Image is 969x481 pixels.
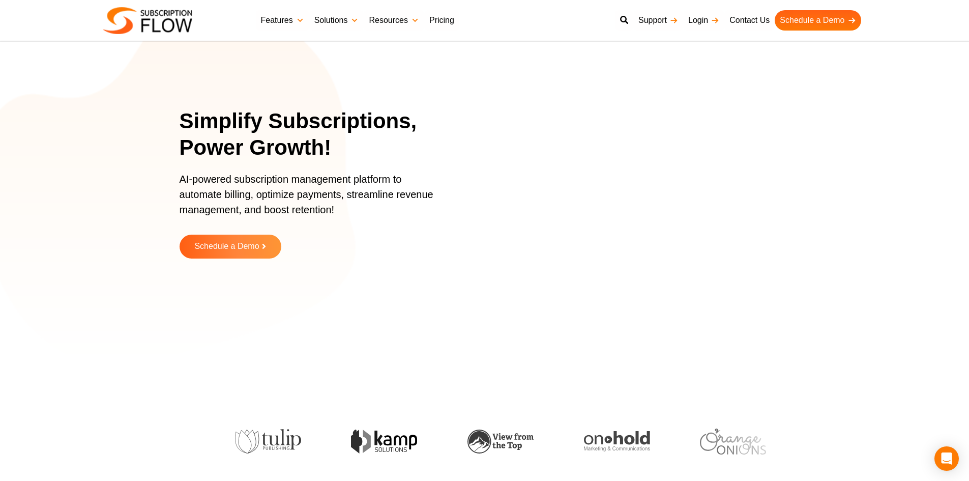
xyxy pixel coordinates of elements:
a: Features [256,10,309,31]
a: Login [683,10,724,31]
a: Schedule a Demo [180,235,281,259]
a: Pricing [424,10,459,31]
div: Open Intercom Messenger [934,446,959,471]
img: kamp-solution [348,430,415,454]
img: tulip-publishing [232,429,299,454]
a: Resources [364,10,424,31]
a: Solutions [309,10,364,31]
img: orange-onions [697,429,764,455]
p: AI-powered subscription management platform to automate billing, optimize payments, streamline re... [180,172,444,228]
a: Contact Us [724,10,775,31]
h1: Simplify Subscriptions, Power Growth! [180,108,457,161]
img: Subscriptionflow [103,7,192,34]
a: Schedule a Demo [775,10,861,31]
img: view-from-the-top [465,430,531,454]
span: Schedule a Demo [194,242,259,251]
img: onhold-marketing [581,431,647,451]
a: Support [633,10,683,31]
